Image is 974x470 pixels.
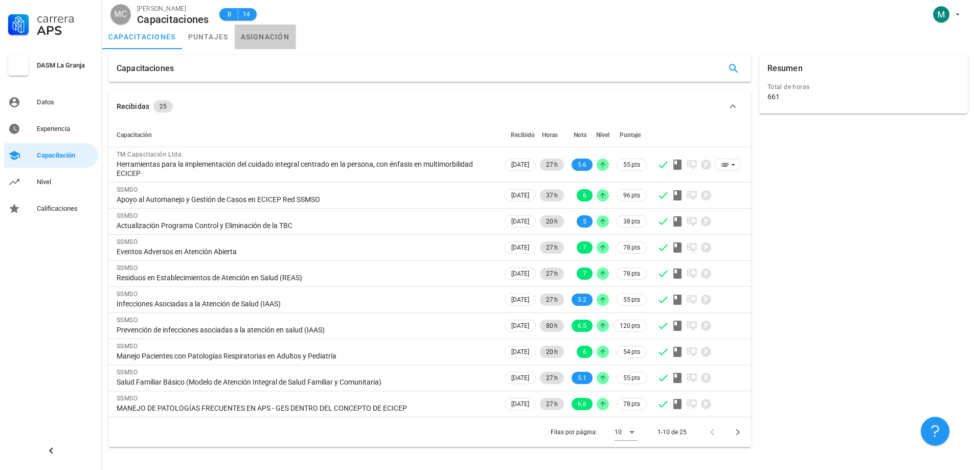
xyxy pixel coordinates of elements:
[117,195,494,204] div: Apoyo al Automanejo y Gestión de Casos en ECICEP Red SSMSO
[511,398,529,410] span: [DATE]
[117,55,174,82] div: Capacitaciones
[574,131,586,139] span: Nota
[578,294,586,306] span: 5.2
[37,25,94,37] div: APS
[546,346,558,358] span: 20 h
[511,294,529,305] span: [DATE]
[620,131,641,139] span: Puntaje
[117,317,138,324] span: SSMSO
[115,4,127,25] span: MC
[37,12,94,25] div: Carrera
[623,242,640,253] span: 78 pts
[623,190,640,200] span: 96 pts
[511,320,529,331] span: [DATE]
[117,238,138,245] span: SSMSO
[4,143,98,168] a: Capacitación
[578,372,586,384] span: 5.1
[511,131,535,139] span: Recibido
[611,123,649,147] th: Puntaje
[503,123,538,147] th: Recibido
[37,98,94,106] div: Datos
[566,123,595,147] th: Nota
[117,377,494,387] div: Salud Familiar Básico (Modelo de Atención Integral de Salud Familiar y Comunitaria)
[933,6,949,23] div: avatar
[137,4,209,14] div: [PERSON_NAME]
[37,205,94,213] div: Calificaciones
[117,273,494,282] div: Residuos en Establecimientos de Atención en Salud (REAS)
[4,170,98,194] a: Nivel
[511,346,529,357] span: [DATE]
[117,247,494,256] div: Eventos Adversos en Atención Abierta
[546,267,558,280] span: 27 h
[117,221,494,230] div: Actualización Programa Control y Eliminación de la TBC
[767,55,803,82] div: Resumen
[596,131,609,139] span: Nivel
[117,290,138,298] span: SSMSO
[620,321,640,331] span: 120 pts
[546,320,558,332] span: 80 h
[37,61,94,70] div: DASM La Granja
[583,215,586,228] span: 5
[4,117,98,141] a: Experiencia
[108,123,503,147] th: Capacitación
[623,295,640,305] span: 55 pts
[110,4,131,25] div: avatar
[225,9,234,19] span: B
[578,159,586,171] span: 5.6
[242,9,251,19] span: 14
[117,212,138,219] span: SSMSO
[4,196,98,221] a: Calificaciones
[117,351,494,361] div: Manejo Pacientes con Patologías Respiratorias en Adultos y Pediatría
[117,369,138,376] span: SSMSO
[546,215,558,228] span: 20 h
[767,82,960,92] div: Total de horas
[546,159,558,171] span: 27 h
[117,101,149,112] div: Recibidas
[117,264,138,272] span: SSMSO
[511,242,529,253] span: [DATE]
[551,417,638,447] div: Filas por página:
[117,160,494,178] div: Herramientas para la implementación del cuidado integral centrado en la persona, con énfasis en m...
[511,190,529,201] span: [DATE]
[623,216,640,227] span: 38 pts
[729,423,747,441] button: Página siguiente
[615,428,622,437] div: 10
[583,346,586,358] span: 6
[546,294,558,306] span: 27 h
[117,151,183,158] span: TM Capacitación Ltda.
[546,241,558,254] span: 27 h
[511,268,529,279] span: [DATE]
[583,189,586,202] span: 6
[37,125,94,133] div: Experiencia
[546,398,558,410] span: 27 h
[235,25,296,49] a: asignación
[595,123,611,147] th: Nivel
[108,90,751,123] button: Recibidas 25
[37,178,94,186] div: Nivel
[623,268,640,279] span: 78 pts
[511,372,529,384] span: [DATE]
[37,151,94,160] div: Capacitación
[542,131,558,139] span: Horas
[578,320,586,332] span: 6.5
[615,424,638,440] div: 10Filas por página:
[546,372,558,384] span: 27 h
[767,92,780,101] div: 661
[117,299,494,308] div: Infecciones Asociadas a la Atención de Salud (IAAS)
[182,25,235,49] a: puntajes
[117,131,152,139] span: Capacitación
[117,343,138,350] span: SSMSO
[546,189,558,202] span: 37 h
[511,216,529,227] span: [DATE]
[578,398,586,410] span: 6.6
[583,267,586,280] span: 7
[538,123,566,147] th: Horas
[583,241,586,254] span: 7
[117,186,138,193] span: SSMSO
[117,325,494,334] div: Prevención de infecciones asociadas a la atención en salud (IAAS)
[102,25,182,49] a: capacitaciones
[137,14,209,25] div: Capacitaciones
[117,404,494,413] div: MANEJO DE PATOLOGÍAS FRECUENTES EN APS - GES DENTRO DEL CONCEPTO DE ECICEP
[160,100,167,113] span: 25
[623,399,640,409] span: 78 pts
